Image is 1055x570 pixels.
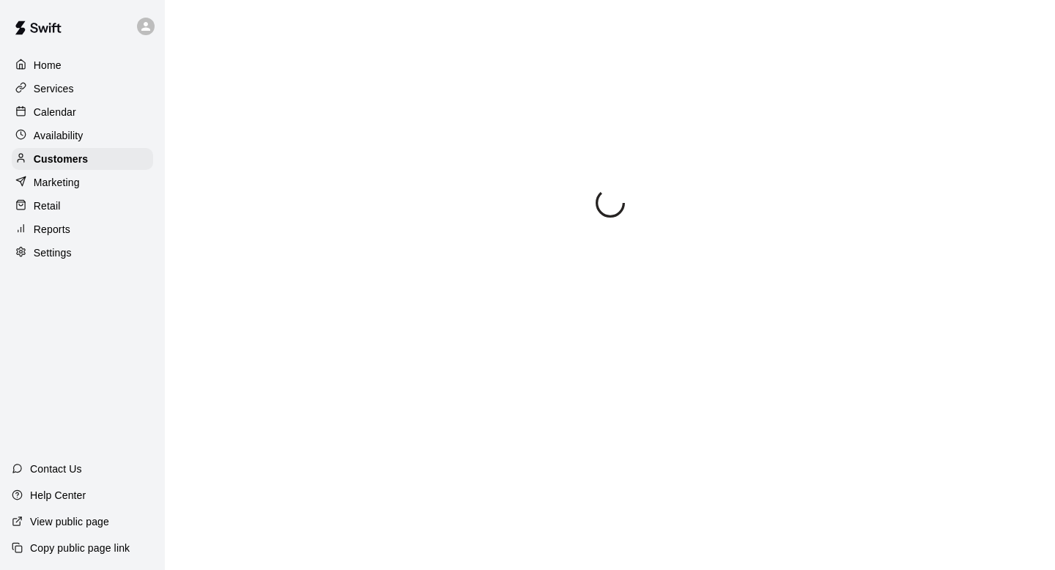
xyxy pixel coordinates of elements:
[34,105,76,119] p: Calendar
[34,175,80,190] p: Marketing
[12,54,153,76] a: Home
[30,462,82,476] p: Contact Us
[34,81,74,96] p: Services
[34,245,72,260] p: Settings
[34,128,84,143] p: Availability
[12,218,153,240] a: Reports
[12,171,153,193] a: Marketing
[30,514,109,529] p: View public page
[34,199,61,213] p: Retail
[12,242,153,264] a: Settings
[34,152,88,166] p: Customers
[12,125,153,147] a: Availability
[12,78,153,100] a: Services
[34,222,70,237] p: Reports
[12,195,153,217] a: Retail
[30,541,130,555] p: Copy public page link
[34,58,62,73] p: Home
[30,488,86,503] p: Help Center
[12,101,153,123] a: Calendar
[12,148,153,170] a: Customers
